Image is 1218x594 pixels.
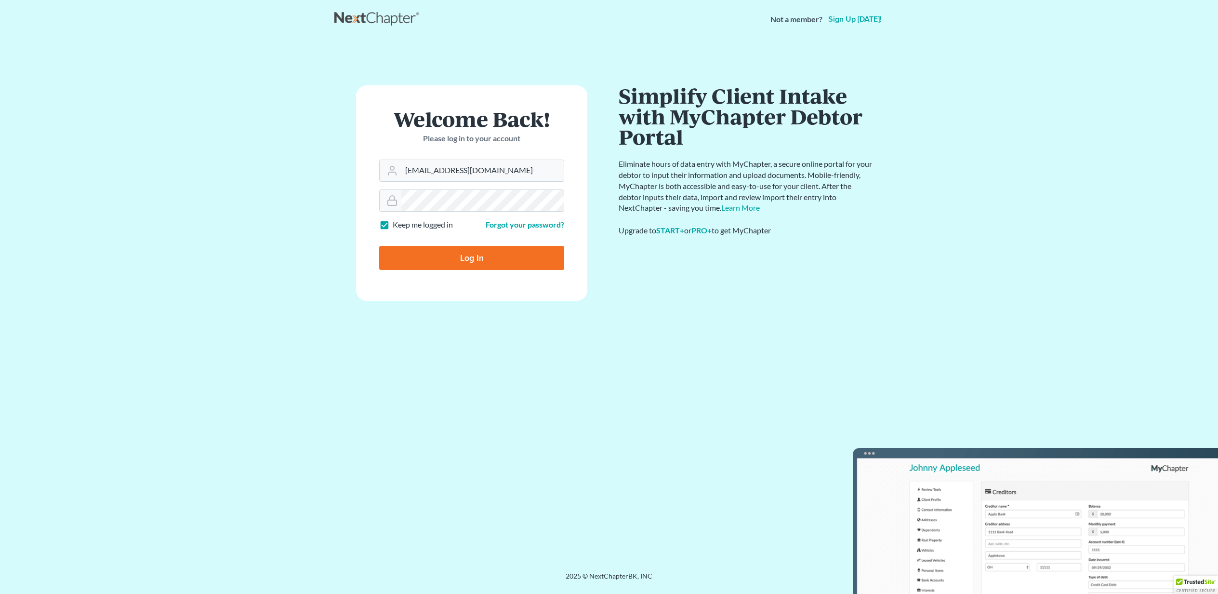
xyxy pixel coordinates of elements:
a: Forgot your password? [486,220,564,229]
strong: Not a member? [770,14,822,25]
p: Please log in to your account [379,133,564,144]
label: Keep me logged in [393,219,453,230]
h1: Welcome Back! [379,108,564,129]
h1: Simplify Client Intake with MyChapter Debtor Portal [619,85,874,147]
a: Sign up [DATE]! [826,15,884,23]
input: Email Address [401,160,564,181]
p: Eliminate hours of data entry with MyChapter, a secure online portal for your debtor to input the... [619,159,874,214]
div: TrustedSite Certified [1174,576,1218,594]
div: Upgrade to or to get MyChapter [619,225,874,236]
a: PRO+ [691,226,712,235]
input: Log In [379,246,564,270]
a: Learn More [721,203,760,212]
div: 2025 © NextChapterBK, INC [334,571,884,589]
a: START+ [656,226,684,235]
